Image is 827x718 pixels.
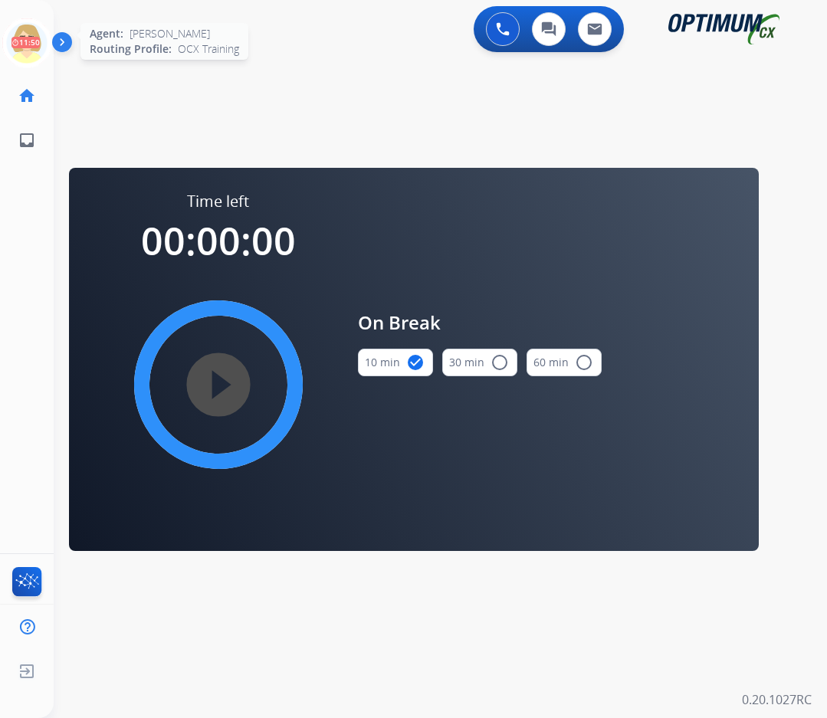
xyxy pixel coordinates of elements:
button: 10 min [358,349,433,376]
span: OCX Training [178,41,239,57]
mat-icon: radio_button_unchecked [491,353,509,372]
span: Time left [187,191,249,212]
mat-icon: radio_button_unchecked [575,353,593,372]
button: 60 min [527,349,602,376]
p: 0.20.1027RC [742,690,812,709]
mat-icon: inbox [18,131,36,149]
span: Agent: [90,26,123,41]
span: On Break [358,309,602,336]
span: Routing Profile: [90,41,172,57]
span: [PERSON_NAME] [130,26,210,41]
mat-icon: home [18,87,36,105]
button: 30 min [442,349,517,376]
mat-icon: play_circle_filled [209,375,228,394]
mat-icon: check_circle [406,353,425,372]
span: 00:00:00 [141,215,296,267]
